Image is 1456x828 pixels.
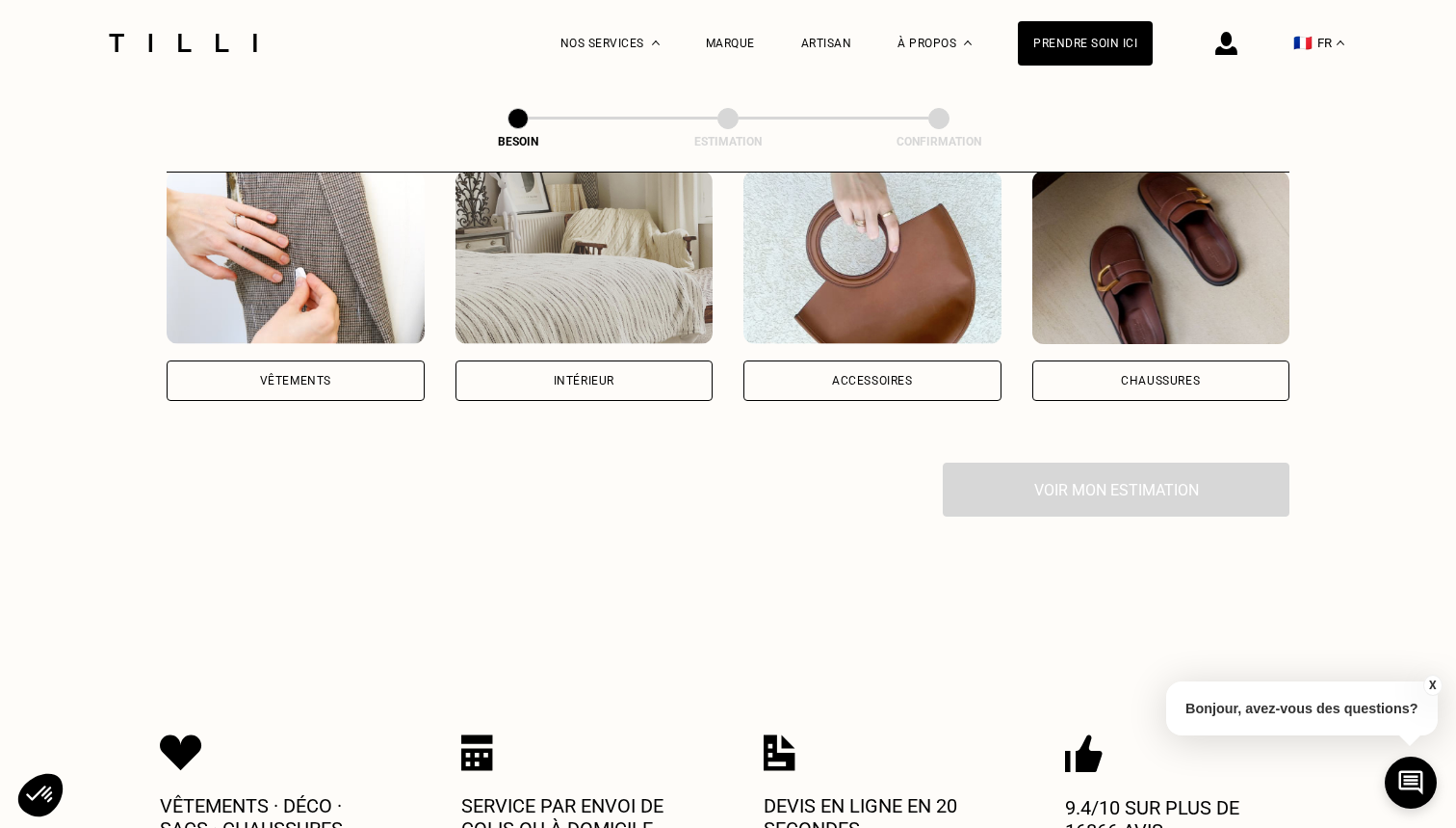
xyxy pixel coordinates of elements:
div: Accessoires [832,375,913,387]
a: Marque [706,37,755,50]
div: Estimation [632,135,824,148]
img: Icon [764,735,795,771]
img: Icon [461,735,493,771]
p: Bonjour, avez-vous des questions? [1166,681,1438,735]
div: Confirmation [843,135,1035,148]
a: Prendre soin ici [1018,21,1153,66]
span: 🇫🇷 [1293,34,1313,52]
img: Logo du service de couturière Tilli [102,34,264,52]
img: Menu déroulant [652,40,660,45]
div: Besoin [422,135,614,148]
img: Menu déroulant à propos [964,40,972,45]
img: Chaussures [1032,171,1290,344]
a: Artisan [801,37,852,50]
div: Chaussures [1121,375,1200,387]
img: Intérieur [455,171,714,344]
div: Vêtements [260,375,331,387]
img: Icon [160,735,202,771]
img: icône connexion [1215,32,1237,55]
img: menu déroulant [1337,40,1344,45]
img: Vêtements [167,171,425,344]
img: Accessoires [743,171,1001,344]
button: X [1422,675,1442,696]
img: Icon [1065,735,1103,773]
div: Intérieur [554,375,614,387]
